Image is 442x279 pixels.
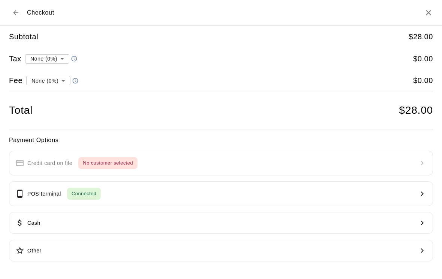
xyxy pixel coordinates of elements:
[9,181,433,206] button: POS terminalConnected
[9,76,22,86] h5: Fee
[27,190,61,198] p: POS terminal
[9,212,433,234] button: Cash
[9,32,38,42] h5: Subtotal
[413,54,433,64] h5: $ 0.00
[25,52,69,65] div: None (0%)
[27,219,40,227] p: Cash
[9,54,21,64] h5: Tax
[27,247,42,255] p: Other
[9,240,433,261] button: Other
[9,6,22,19] button: Back to cart
[413,76,433,86] h5: $ 0.00
[399,104,433,117] h4: $ 28.00
[9,135,433,145] h6: Payment Options
[67,190,101,198] span: Connected
[9,6,54,19] div: Checkout
[424,8,433,17] button: Close
[409,32,433,42] h5: $ 28.00
[9,104,33,117] h4: Total
[26,74,70,88] div: None (0%)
